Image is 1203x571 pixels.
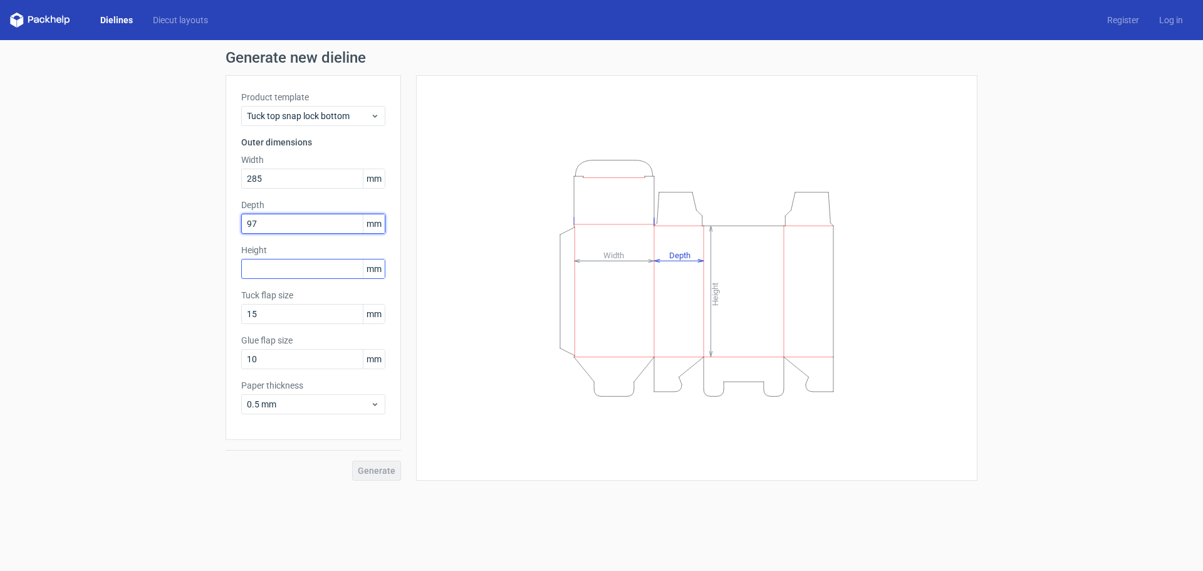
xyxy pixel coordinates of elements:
label: Depth [241,199,385,211]
h3: Outer dimensions [241,136,385,149]
a: Diecut layouts [143,14,218,26]
span: mm [363,259,385,278]
tspan: Width [603,250,624,259]
label: Glue flap size [241,334,385,347]
label: Product template [241,91,385,103]
a: Register [1097,14,1149,26]
a: Dielines [90,14,143,26]
label: Tuck flap size [241,289,385,301]
label: Height [241,244,385,256]
span: mm [363,305,385,323]
a: Log in [1149,14,1193,26]
label: Width [241,154,385,166]
h1: Generate new dieline [226,50,977,65]
span: mm [363,214,385,233]
tspan: Depth [669,250,690,259]
span: mm [363,169,385,188]
span: Tuck top snap lock bottom [247,110,370,122]
tspan: Height [711,282,720,305]
label: Paper thickness [241,379,385,392]
span: mm [363,350,385,369]
span: 0.5 mm [247,398,370,411]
